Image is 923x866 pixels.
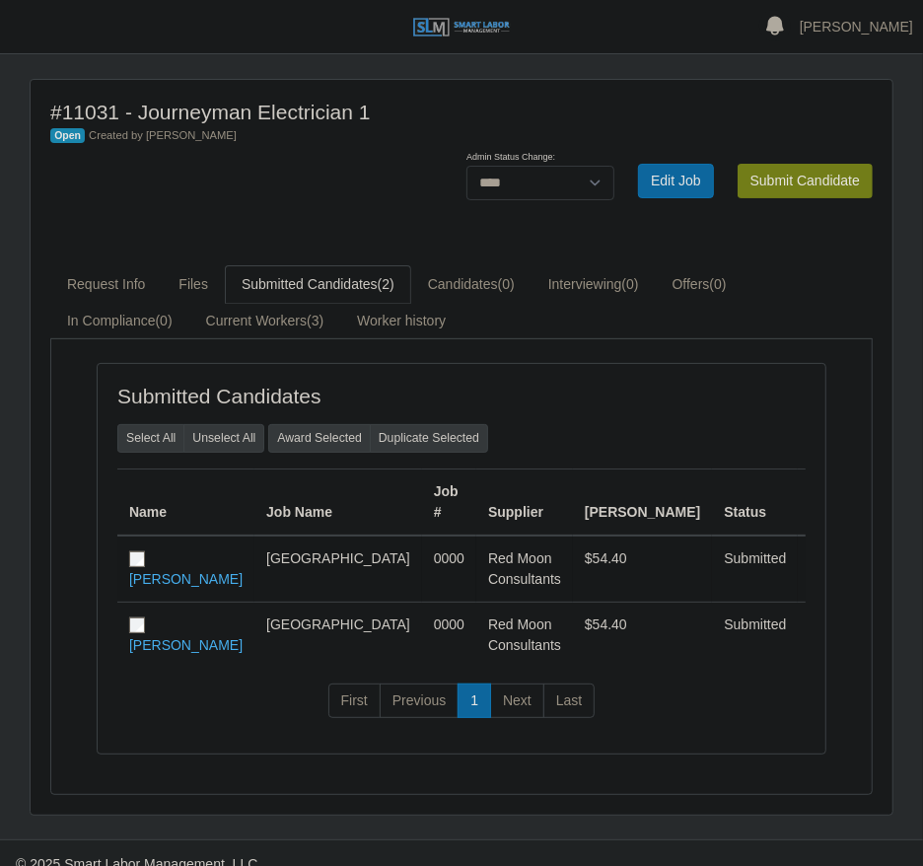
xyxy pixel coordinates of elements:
[268,424,371,452] button: Award Selected
[307,313,323,328] span: (3)
[422,469,476,536] th: Job #
[458,684,491,719] a: 1
[268,424,488,452] div: bulk actions
[710,276,727,292] span: (0)
[129,637,243,653] a: [PERSON_NAME]
[117,424,184,452] button: Select All
[378,276,394,292] span: (2)
[156,313,173,328] span: (0)
[476,536,573,603] td: Red Moon Consultants
[50,100,873,124] h4: #11031 - Journeyman Electrician 1
[162,265,225,304] a: Files
[117,424,264,452] div: bulk actions
[422,602,476,668] td: 0000
[466,151,555,165] label: Admin Status Change:
[117,384,387,408] h4: Submitted Candidates
[50,265,162,304] a: Request Info
[498,276,515,292] span: (0)
[712,536,798,603] td: submitted
[340,302,462,340] a: Worker history
[254,536,422,603] td: [GEOGRAPHIC_DATA]
[254,602,422,668] td: [GEOGRAPHIC_DATA]
[117,684,806,735] nav: pagination
[738,164,873,198] button: Submit Candidate
[712,469,798,536] th: Status
[370,424,488,452] button: Duplicate Selected
[129,571,243,587] a: [PERSON_NAME]
[89,129,237,141] span: Created by [PERSON_NAME]
[476,602,573,668] td: Red Moon Consultants
[573,536,712,603] td: $54.40
[411,265,532,304] a: Candidates
[573,602,712,668] td: $54.40
[800,17,913,37] a: [PERSON_NAME]
[225,265,411,304] a: Submitted Candidates
[254,469,422,536] th: Job Name
[712,602,798,668] td: submitted
[412,17,511,38] img: SLM Logo
[656,265,744,304] a: Offers
[573,469,712,536] th: [PERSON_NAME]
[117,469,254,536] th: Name
[183,424,264,452] button: Unselect All
[532,265,656,304] a: Interviewing
[476,469,573,536] th: Supplier
[50,128,85,144] span: Open
[422,536,476,603] td: 0000
[622,276,639,292] span: (0)
[638,164,714,198] a: Edit Job
[189,302,341,340] a: Current Workers
[50,302,189,340] a: In Compliance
